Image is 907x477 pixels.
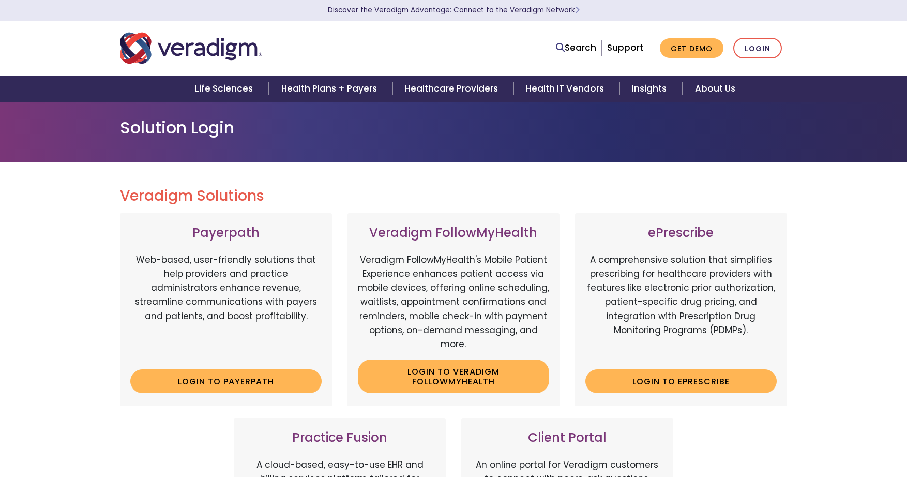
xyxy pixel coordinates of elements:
[683,76,748,102] a: About Us
[585,226,777,241] h3: ePrescribe
[619,76,682,102] a: Insights
[358,360,549,393] a: Login to Veradigm FollowMyHealth
[358,226,549,241] h3: Veradigm FollowMyHealth
[269,76,392,102] a: Health Plans + Payers
[575,5,580,15] span: Learn More
[392,76,513,102] a: Healthcare Providers
[513,76,619,102] a: Health IT Vendors
[472,430,663,445] h3: Client Portal
[660,38,723,58] a: Get Demo
[183,76,268,102] a: Life Sciences
[358,253,549,351] p: Veradigm FollowMyHealth's Mobile Patient Experience enhances patient access via mobile devices, o...
[585,253,777,362] p: A comprehensive solution that simplifies prescribing for healthcare providers with features like ...
[556,41,596,55] a: Search
[130,226,322,241] h3: Payerpath
[244,430,435,445] h3: Practice Fusion
[328,5,580,15] a: Discover the Veradigm Advantage: Connect to the Veradigm NetworkLearn More
[120,31,262,65] img: Veradigm logo
[585,369,777,393] a: Login to ePrescribe
[120,187,787,205] h2: Veradigm Solutions
[733,38,782,59] a: Login
[120,118,787,138] h1: Solution Login
[130,253,322,362] p: Web-based, user-friendly solutions that help providers and practice administrators enhance revenu...
[130,369,322,393] a: Login to Payerpath
[607,41,643,54] a: Support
